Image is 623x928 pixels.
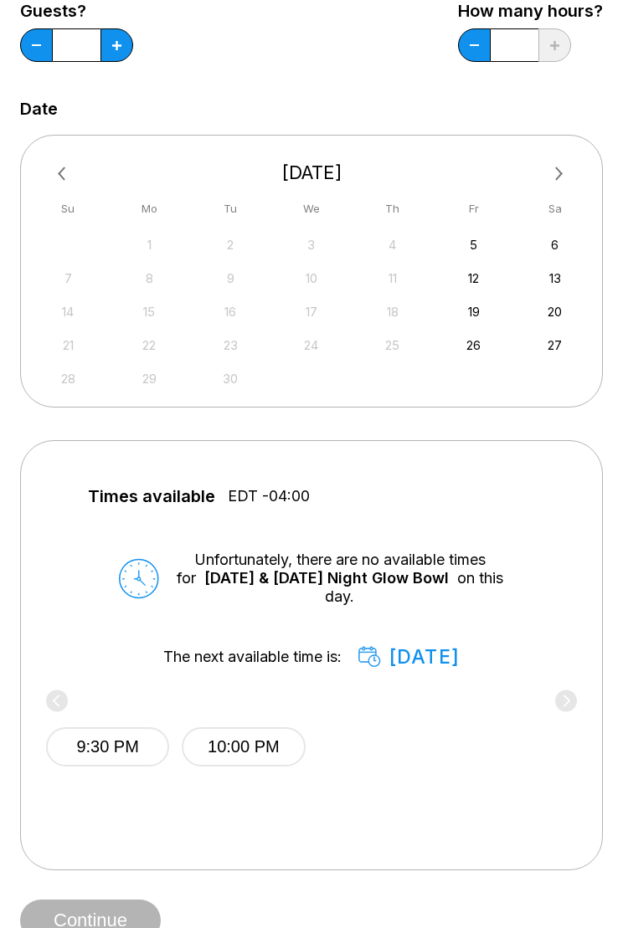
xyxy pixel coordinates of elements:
[381,197,404,220] div: Th
[381,267,404,290] div: Not available Thursday, September 11th, 2025
[182,727,305,766] button: 10:00 PM
[381,300,404,323] div: Not available Thursday, September 18th, 2025
[56,300,79,323] div: Not available Sunday, September 14th, 2025
[300,197,322,220] div: We
[137,367,160,390] div: Not available Monday, September 29th, 2025
[56,334,79,356] div: Not available Sunday, September 21st, 2025
[462,300,485,323] div: Choose Friday, September 19th, 2025
[20,2,133,20] label: Guests?
[219,267,241,290] div: Not available Tuesday, September 9th, 2025
[300,300,322,323] div: Not available Wednesday, September 17th, 2025
[228,487,310,505] span: EDT -04:00
[462,233,485,256] div: Choose Friday, September 5th, 2025
[137,233,160,256] div: Not available Monday, September 1st, 2025
[543,197,566,220] div: Sa
[543,300,566,323] div: Choose Saturday, September 20th, 2025
[137,334,160,356] div: Not available Monday, September 22nd, 2025
[56,267,79,290] div: Not available Sunday, September 7th, 2025
[50,161,77,187] button: Previous Month
[204,569,449,587] a: [DATE] & [DATE] Night Glow Bowl
[300,233,322,256] div: Not available Wednesday, September 3rd, 2025
[462,197,485,220] div: Fr
[56,197,79,220] div: Su
[219,367,241,390] div: Not available Tuesday, September 30th, 2025
[54,232,569,390] div: month 2025-09
[300,334,322,356] div: Not available Wednesday, September 24th, 2025
[358,645,460,669] div: [DATE]
[458,2,603,20] label: How many hours?
[50,162,573,184] div: [DATE]
[381,334,404,356] div: Not available Thursday, September 25th, 2025
[546,161,573,187] button: Next Month
[20,100,58,118] label: Date
[219,233,241,256] div: Not available Tuesday, September 2nd, 2025
[462,267,485,290] div: Choose Friday, September 12th, 2025
[176,551,504,606] div: Unfortunately, there are no available times for on this day.
[300,267,322,290] div: Not available Wednesday, September 10th, 2025
[137,267,160,290] div: Not available Monday, September 8th, 2025
[543,267,566,290] div: Choose Saturday, September 13th, 2025
[46,727,169,766] button: 9:30 PM
[219,197,241,220] div: Tu
[137,197,160,220] div: Mo
[119,645,503,669] div: The next available time is:
[543,334,566,356] div: Choose Saturday, September 27th, 2025
[219,334,241,356] div: Not available Tuesday, September 23rd, 2025
[88,487,215,505] span: Times available
[56,367,79,390] div: Not available Sunday, September 28th, 2025
[462,334,485,356] div: Choose Friday, September 26th, 2025
[219,300,241,323] div: Not available Tuesday, September 16th, 2025
[543,233,566,256] div: Choose Saturday, September 6th, 2025
[381,233,404,256] div: Not available Thursday, September 4th, 2025
[137,300,160,323] div: Not available Monday, September 15th, 2025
